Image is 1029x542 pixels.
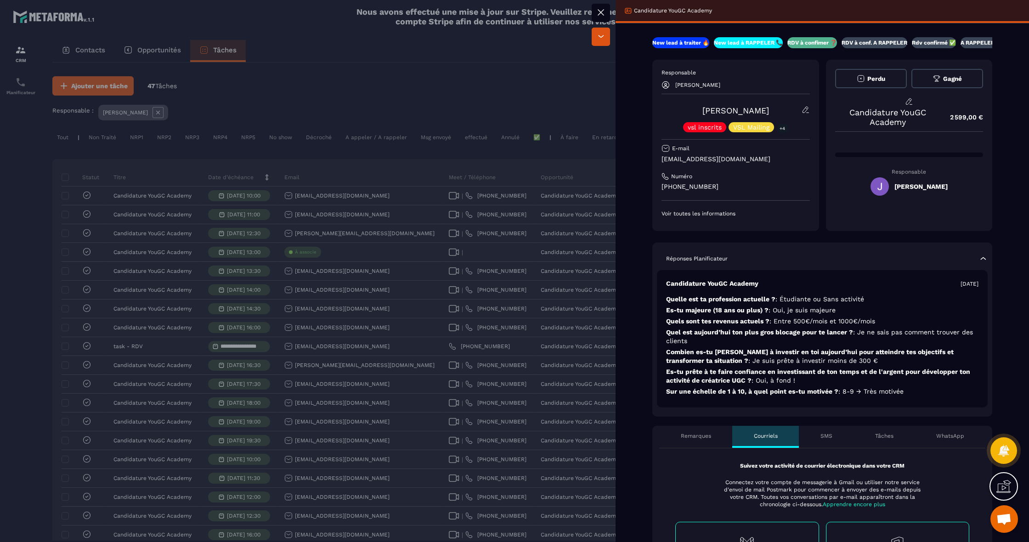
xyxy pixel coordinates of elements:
span: : Oui, à fond ! [752,377,795,384]
h5: [PERSON_NAME] [894,183,948,190]
p: Réponses Planificateur [666,255,728,262]
p: VSL Mailing [733,124,769,130]
button: Gagné [911,69,983,88]
p: +4 [776,124,788,133]
span: : Oui, je suis majeure [769,306,836,314]
p: Es-tu majeure (18 ans ou plus) ? [666,306,978,315]
p: Candidature YouGC Academy [666,279,758,288]
p: Es-tu prête à te faire confiance en investissant de ton temps et de l'argent pour développer ton ... [666,367,978,385]
span: Gagné [943,75,962,82]
p: Tâches [875,432,893,440]
p: RDV à confimer ❓ [787,39,837,46]
p: Courriels [754,432,778,440]
p: Candidature YouGC Academy [634,7,712,14]
p: E-mail [672,145,690,152]
p: [PHONE_NUMBER] [661,182,810,191]
p: Responsable [661,69,810,76]
p: Quelle est ta profession actuelle ? [666,295,978,304]
p: vsl inscrits [688,124,722,130]
p: Numéro [671,173,692,180]
a: Ouvrir le chat [990,505,1018,533]
p: Rdv confirmé ✅ [912,39,956,46]
p: [EMAIL_ADDRESS][DOMAIN_NAME] [661,155,810,164]
p: Quel est aujourd’hui ton plus gros blocage pour te lancer ? [666,328,978,345]
p: Candidature YouGC Academy [835,107,941,127]
p: Remarques [681,432,711,440]
p: Suivez votre activité de courrier électronique dans votre CRM [675,462,969,469]
span: : Je suis prête à investir moins de 300 € [748,357,878,364]
p: Connectez votre compte de messagerie à Gmail ou utiliser notre service d'envoi de mail Postmark p... [718,479,927,508]
p: New lead à RAPPELER 📞 [714,39,783,46]
span: : 8-9 → Très motivée [838,388,904,395]
span: : Étudiante ou Sans activité [775,295,864,303]
p: New lead à traiter 🔥 [652,39,709,46]
p: SMS [820,432,832,440]
span: Perdu [867,75,885,82]
p: 2 599,00 € [941,108,983,126]
p: [PERSON_NAME] [675,82,720,88]
p: Voir toutes les informations [661,210,810,217]
span: Apprendre encore plus [823,501,885,508]
span: : Entre 500€/mois et 1000€/mois [769,317,875,325]
p: Sur une échelle de 1 à 10, à quel point es-tu motivée ? [666,387,978,396]
a: [PERSON_NAME] [702,106,769,115]
p: [DATE] [961,280,978,288]
button: Perdu [835,69,907,88]
p: Combien es-tu [PERSON_NAME] à investir en toi aujourd’hui pour atteindre tes objectifs et transfo... [666,348,978,365]
p: RDV à conf. A RAPPELER [842,39,907,46]
p: Quels sont tes revenus actuels ? [666,317,978,326]
p: WhatsApp [936,432,964,440]
p: Responsable [835,169,984,175]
